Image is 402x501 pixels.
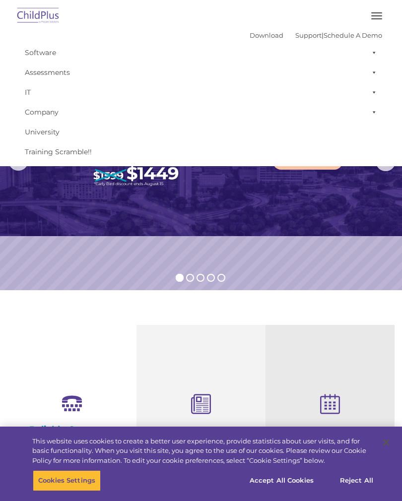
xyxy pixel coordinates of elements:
[273,426,387,437] h4: Free Regional Meetings
[324,31,382,39] a: Schedule A Demo
[244,470,319,491] button: Accept All Cookies
[33,470,101,491] button: Cookies Settings
[326,470,388,491] button: Reject All
[20,82,382,102] a: IT
[20,122,382,142] a: University
[15,4,62,28] img: ChildPlus by Procare Solutions
[32,437,374,466] div: This website uses cookies to create a better user experience, provide statistics about user visit...
[20,102,382,122] a: Company
[20,142,382,162] a: Training Scramble!!
[295,31,322,39] a: Support
[250,31,382,39] font: |
[144,426,258,458] h4: Child Development Assessments in ChildPlus
[375,432,397,453] button: Close
[15,424,129,446] h4: Reliable Customer Support
[20,63,382,82] a: Assessments
[20,43,382,63] a: Software
[250,31,283,39] a: Download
